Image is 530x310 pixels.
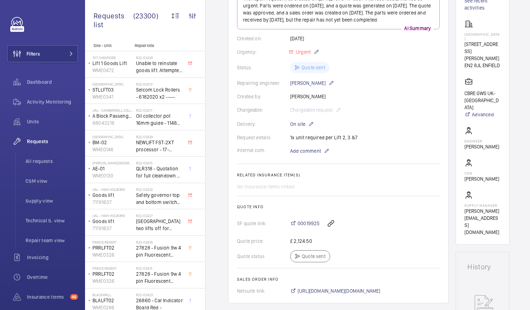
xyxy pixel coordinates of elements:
p: WME0326 [92,277,133,285]
a: [URL][DOMAIN_NAME][DOMAIN_NAME] [290,287,380,294]
p: 88043218 [92,119,133,127]
p: WME0146 [92,146,133,153]
p: Site - Unit [85,43,132,48]
p: BM-02 [92,139,133,146]
p: 71191637 [92,199,133,206]
p: STLLFT03 [92,86,133,93]
span: Filters [27,50,40,57]
p: [PERSON_NAME] [290,79,334,87]
p: Prince Regent [92,266,133,270]
p: Goods lift [92,218,133,225]
h2: R22-02423 [136,293,183,297]
p: [PERSON_NAME][GEOGRAPHIC_DATA] [92,161,133,165]
p: 107 Cheapside [92,55,133,60]
p: [PERSON_NAME] [464,143,499,150]
h2: R22-02431 [136,266,183,270]
p: Lift 1 Goods Lift [92,60,133,67]
p: Repair title [135,43,181,48]
p: UAL - High Holborn [92,214,133,218]
h2: Sales order info [237,277,440,282]
span: Safety governor top and bottom switches not working from an immediate defect. Lift passenger lift... [136,192,183,206]
span: All requests [26,158,78,165]
a: 00019925 [290,220,320,227]
span: QLR318 - Quotation for full cleandown of lift and motor room at, Workspace, [PERSON_NAME][GEOGRAP... [136,165,183,179]
h2: Quote info [237,204,440,209]
p: CBRE GWS UK- [GEOGRAPHIC_DATA] [464,90,501,111]
p: [GEOGRAPHIC_DATA] [92,135,133,139]
span: Oil collector pot 16mm guide - 11482 x2 [136,112,183,127]
h2: R22-02429 [136,135,183,139]
p: Engineer [464,139,499,143]
p: WME0341 [92,93,133,100]
p: [PERSON_NAME][EMAIL_ADDRESS][DOMAIN_NAME] [464,207,501,236]
h2: R22-02435 [136,240,183,244]
p: EN2 8JL ENFIELD [464,62,501,69]
p: PRRLFT02 [92,244,133,251]
p: Supply manager [464,203,501,207]
p: A Block Passenger Lift 2 (B) L/H [92,112,133,119]
span: Unable to reinstate goods lift. Attempted to swap control boards with PL2, no difference. Technic... [136,60,183,74]
span: NEWLIFT FST-2XT processor - 17-02000003 1021,00 euros x1 [136,139,183,153]
span: Selcom Lock Rollers - 6182020 x2 ----- [136,86,183,100]
p: AI Summary [401,25,434,32]
span: Supply view [26,197,78,204]
p: Blackwall [92,293,133,297]
span: CSM view [26,177,78,185]
p: UAL - Camberwell College of Arts [92,108,133,112]
span: Activity Monitoring [27,98,78,105]
p: PRRLFT02 [92,270,133,277]
p: [GEOGRAPHIC_DATA] [464,32,501,41]
h1: History [467,263,498,270]
p: On site [290,120,314,128]
p: Prince Regent [92,240,133,244]
p: 71191637 [92,225,133,232]
p: UAL - High Holborn [92,187,133,192]
h2: R22-02417 [136,108,183,112]
p: AE-01 [92,165,133,172]
p: BLALFT02 [92,297,133,304]
span: [GEOGRAPHIC_DATA] two lifts off for safety governor rope switches at top and bottom. Immediate de... [136,218,183,232]
span: Urgent [294,49,311,55]
p: [PERSON_NAME] [464,175,499,182]
span: Technical S. view [26,217,78,224]
h2: Related insurance item(s) [237,172,440,177]
h2: R22-02427 [136,214,183,218]
p: Goods lift [92,192,133,199]
a: Advanced [464,111,501,118]
span: Requests [27,138,78,145]
button: Filters [7,45,78,62]
p: [GEOGRAPHIC_DATA] [92,82,133,86]
p: WME0130 [92,172,133,179]
h2: R22-02413 [136,82,183,86]
span: Dashboard [27,78,78,86]
span: Units [27,118,78,125]
h2: R22-02415 [136,161,183,165]
span: 46 [70,294,78,300]
p: WME0326 [92,251,133,258]
span: 27828 - Fusion 9w 4 pin Fluorescent Lamp / Bulb - Used on Prince regent lift No2 car top test con... [136,244,183,258]
span: Invoicing [27,254,78,261]
span: [URL][DOMAIN_NAME][DOMAIN_NAME] [298,287,380,294]
span: 00019925 [298,220,320,227]
h2: R22-02428 [136,55,183,60]
span: Repair team view [26,237,78,244]
span: 27828 - Fusion 9w 4 pin Fluorescent Lamp / Bulb - Used on Prince regent lift No2 car top test con... [136,270,183,285]
p: CSM [464,171,499,175]
span: Requests list [94,11,133,29]
h2: R22-02432 [136,187,183,192]
span: Insurance items [27,293,67,300]
span: Overtime [27,274,78,281]
p: [STREET_ADDRESS][PERSON_NAME] [464,41,501,62]
p: WME0472 [92,67,133,74]
span: Add comment [290,147,321,154]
